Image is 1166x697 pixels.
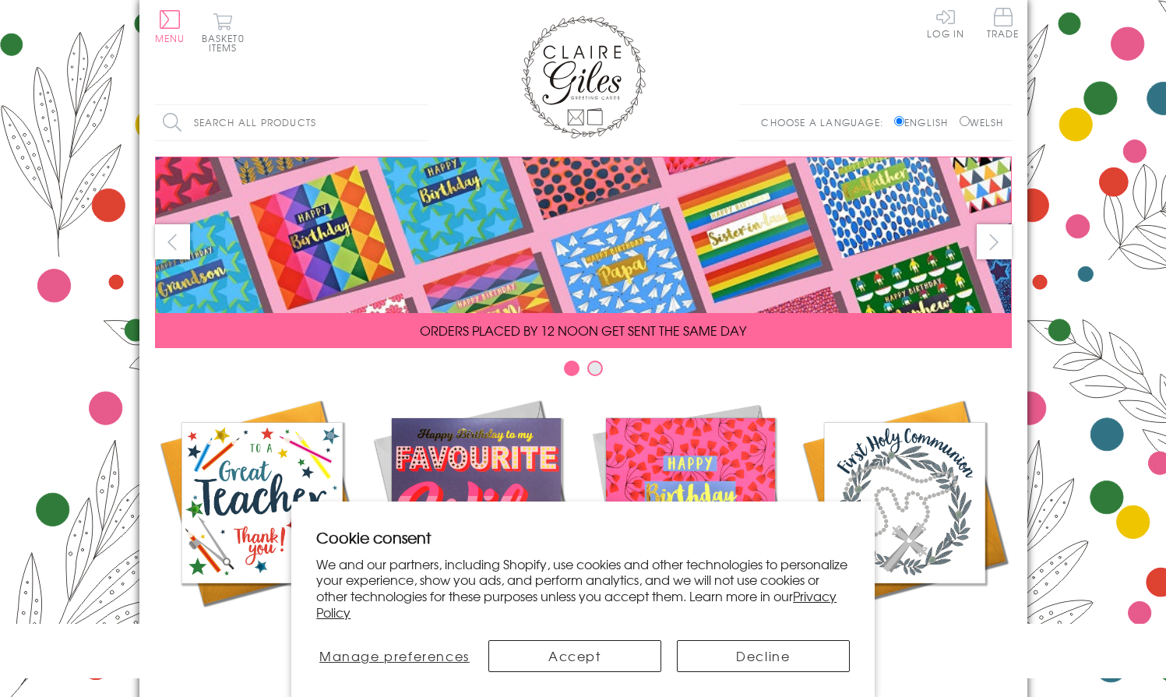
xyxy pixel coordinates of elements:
a: Communion and Confirmation [798,396,1012,659]
button: Decline [677,640,850,672]
a: Trade [987,8,1020,41]
input: English [894,116,904,126]
h2: Cookie consent [316,526,850,548]
span: Academic [222,621,302,640]
span: Trade [987,8,1020,38]
button: Accept [488,640,661,672]
input: Search all products [155,105,428,140]
button: next [977,224,1012,259]
div: Carousel Pagination [155,360,1012,384]
button: Carousel Page 2 [587,361,603,376]
span: Menu [155,31,185,45]
label: English [894,115,956,129]
p: We and our partners, including Shopify, use cookies and other technologies to personalize your ex... [316,556,850,621]
span: ORDERS PLACED BY 12 NOON GET SENT THE SAME DAY [420,321,746,340]
a: Log In [927,8,964,38]
a: Birthdays [583,396,798,640]
button: Carousel Page 1 (Current Slide) [564,361,579,376]
span: 0 items [209,31,245,55]
a: New Releases [369,396,583,640]
input: Welsh [960,116,970,126]
p: Choose a language: [761,115,891,129]
button: prev [155,224,190,259]
span: Manage preferences [319,646,470,665]
label: Welsh [960,115,1004,129]
button: Manage preferences [316,640,472,672]
span: Communion and Confirmation [838,621,970,659]
a: Privacy Policy [316,586,837,621]
a: Academic [155,396,369,640]
input: Search [412,105,428,140]
button: Basket0 items [202,12,245,52]
button: Menu [155,10,185,43]
img: Claire Giles Greetings Cards [521,16,646,139]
